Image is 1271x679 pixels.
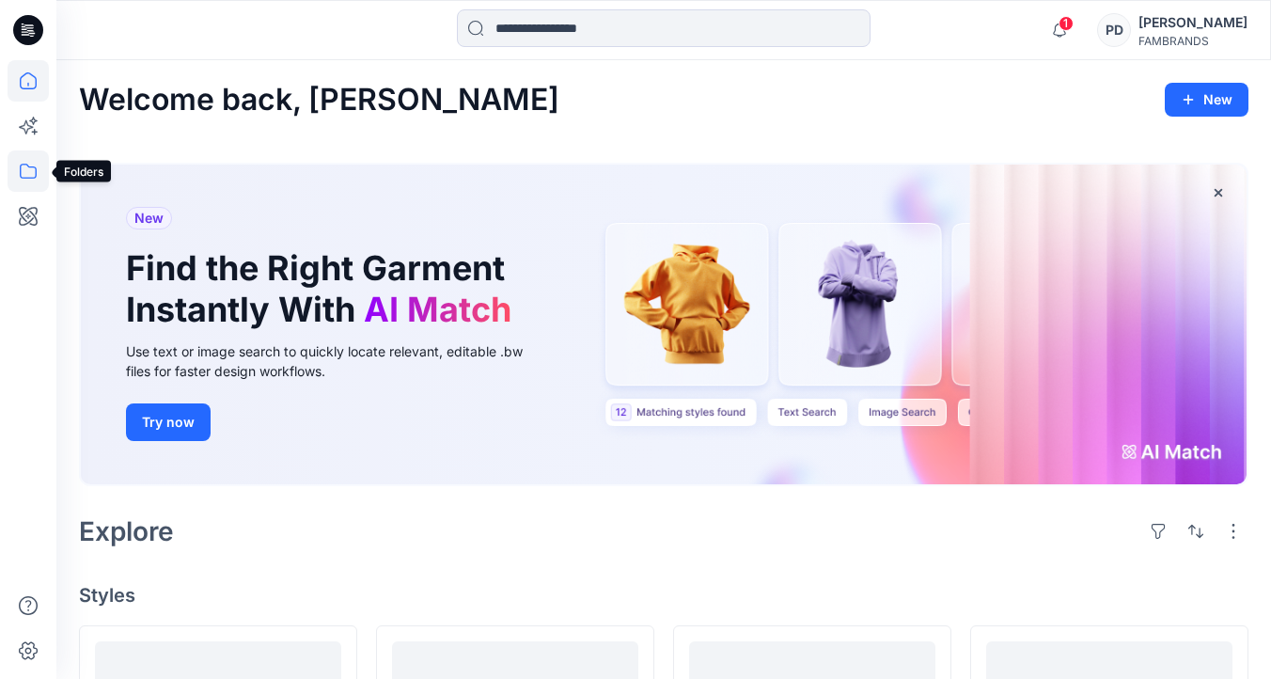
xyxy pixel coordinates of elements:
div: PD [1097,13,1131,47]
button: Try now [126,403,211,441]
div: FAMBRANDS [1138,34,1247,48]
div: [PERSON_NAME] [1138,11,1247,34]
button: New [1165,83,1248,117]
h2: Explore [79,516,174,546]
h1: Find the Right Garment Instantly With [126,248,521,329]
div: Use text or image search to quickly locate relevant, editable .bw files for faster design workflows. [126,341,549,381]
span: 1 [1059,16,1074,31]
span: New [134,207,164,229]
span: AI Match [364,289,511,330]
h2: Welcome back, [PERSON_NAME] [79,83,559,118]
h4: Styles [79,584,1248,607]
